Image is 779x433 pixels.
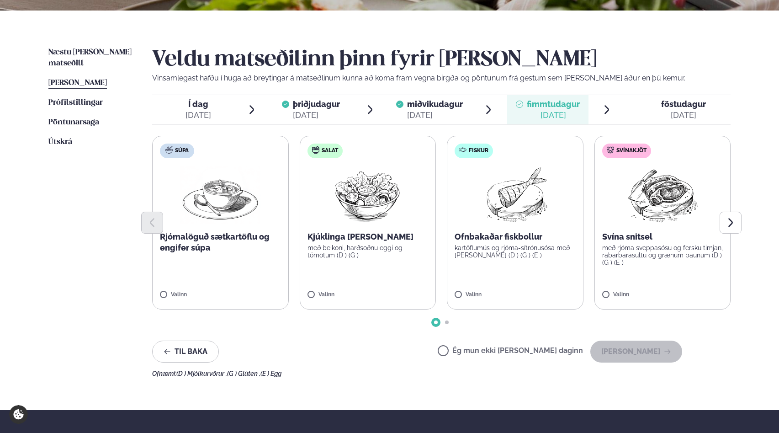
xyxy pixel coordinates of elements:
p: Kjúklinga [PERSON_NAME] [307,231,429,242]
img: Fish.png [475,166,556,224]
a: Pöntunarsaga [48,117,99,128]
p: með rjóma sveppasósu og fersku timjan, rabarbarasultu og grænum baunum (D ) (G ) (E ) [602,244,723,266]
span: (E ) Egg [260,370,281,377]
span: þriðjudagur [293,99,340,109]
div: [DATE] [185,110,211,121]
img: soup.svg [165,146,173,154]
img: Soup.png [180,166,260,224]
span: Go to slide 2 [445,321,449,324]
span: Í dag [185,99,211,110]
span: föstudagur [661,99,706,109]
p: Svína snitsel [602,231,723,242]
span: fimmtudagur [527,99,580,109]
button: Previous slide [141,212,163,234]
a: Útskrá [48,137,72,148]
span: (G ) Glúten , [227,370,260,377]
span: [PERSON_NAME] [48,79,107,87]
p: Rjómalöguð sætkartöflu og engifer súpa [160,231,281,253]
a: Næstu [PERSON_NAME] matseðill [48,47,134,69]
p: kartöflumús og rjóma-sítrónusósa með [PERSON_NAME] (D ) (G ) (E ) [455,244,576,259]
p: Vinsamlegast hafðu í huga að breytingar á matseðlinum kunna að koma fram vegna birgða og pöntunum... [152,73,731,84]
img: Pork-Meat.png [622,166,703,224]
span: Svínakjöt [616,147,647,155]
a: [PERSON_NAME] [48,78,107,89]
span: Prófílstillingar [48,99,103,107]
div: [DATE] [407,110,463,121]
div: [DATE] [661,110,706,121]
p: Ofnbakaðar fiskbollur [455,231,576,242]
p: með beikoni, harðsoðnu eggi og tómötum (D ) (G ) [307,244,429,259]
div: [DATE] [527,110,580,121]
img: salad.svg [312,146,319,154]
img: pork.svg [607,146,614,154]
button: Next slide [720,212,742,234]
span: Útskrá [48,138,72,146]
span: Salat [322,147,338,155]
span: Næstu [PERSON_NAME] matseðill [48,48,132,67]
span: Pöntunarsaga [48,118,99,126]
span: miðvikudagur [407,99,463,109]
button: [PERSON_NAME] [590,341,682,363]
div: Ofnæmi: [152,370,731,377]
a: Prófílstillingar [48,97,103,108]
span: Go to slide 1 [434,321,438,324]
img: fish.svg [459,146,466,154]
img: Salad.png [327,166,408,224]
a: Cookie settings [9,405,28,424]
span: Fiskur [469,147,488,155]
span: Súpa [175,147,189,155]
button: Til baka [152,341,219,363]
div: [DATE] [293,110,340,121]
h2: Veldu matseðilinn þinn fyrir [PERSON_NAME] [152,47,731,73]
span: (D ) Mjólkurvörur , [176,370,227,377]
